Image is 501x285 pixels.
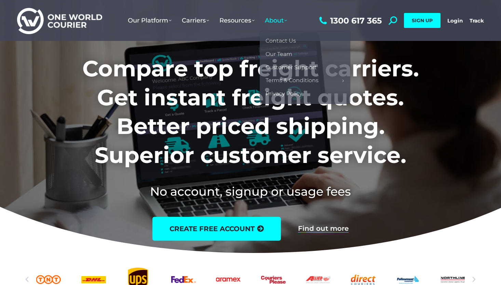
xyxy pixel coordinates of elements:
[266,77,319,84] span: Terms & Conditions
[219,17,255,24] span: Resources
[152,217,281,241] a: create free account
[317,16,382,25] a: 1300 617 365
[17,7,102,34] img: One World Courier
[266,90,302,97] span: Privacy Policy
[404,13,441,28] a: SIGN UP
[412,17,433,24] span: SIGN UP
[263,48,347,61] a: Our Team
[263,87,347,101] a: Privacy Policy
[266,37,296,45] span: Contact Us
[37,54,464,169] h1: Compare top freight carriers. Get instant freight quotes. Better priced shipping. Superior custom...
[177,10,214,31] a: Carriers
[298,225,349,232] a: Find out more
[214,10,260,31] a: Resources
[37,183,464,200] h2: No account, signup or usage fees
[263,74,347,87] a: Terms & Conditions
[182,17,209,24] span: Carriers
[263,61,347,74] a: Customer Support
[266,64,317,71] span: Customer Support
[128,17,172,24] span: Our Platform
[123,10,177,31] a: Our Platform
[263,34,347,48] a: Contact Us
[260,10,292,31] a: About
[265,17,287,24] span: About
[266,51,292,58] span: Our Team
[470,17,484,24] a: Track
[447,17,463,24] a: Login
